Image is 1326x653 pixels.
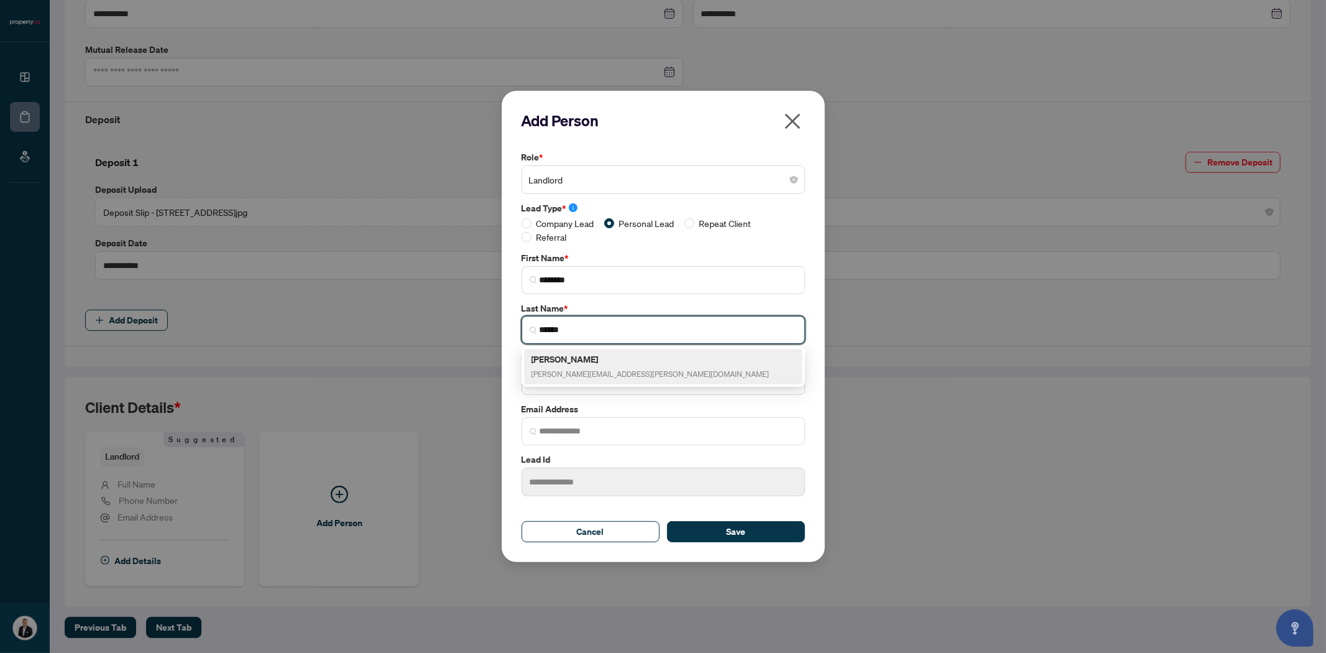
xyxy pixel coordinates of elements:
[667,521,805,542] button: Save
[577,522,604,542] span: Cancel
[522,111,805,131] h2: Add Person
[569,203,578,212] span: info-circle
[530,276,537,284] img: search_icon
[522,201,805,215] label: Lead Type
[614,216,679,230] span: Personal Lead
[783,111,803,131] span: close
[790,176,798,183] span: close-circle
[532,352,770,366] h5: [PERSON_NAME]
[1276,609,1314,647] button: Open asap
[532,369,770,379] span: [PERSON_NAME][EMAIL_ADDRESS][PERSON_NAME][DOMAIN_NAME]
[529,168,798,192] span: Landlord
[694,216,757,230] span: Repeat Client
[530,428,537,435] img: search_icon
[532,230,572,244] span: Referral
[522,151,805,164] label: Role
[522,302,805,315] label: Last Name
[726,522,745,542] span: Save
[522,251,805,265] label: First Name
[522,453,805,466] label: Lead Id
[522,521,660,542] button: Cancel
[522,402,805,416] label: Email Address
[530,327,537,334] img: search_icon
[532,216,599,230] span: Company Lead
